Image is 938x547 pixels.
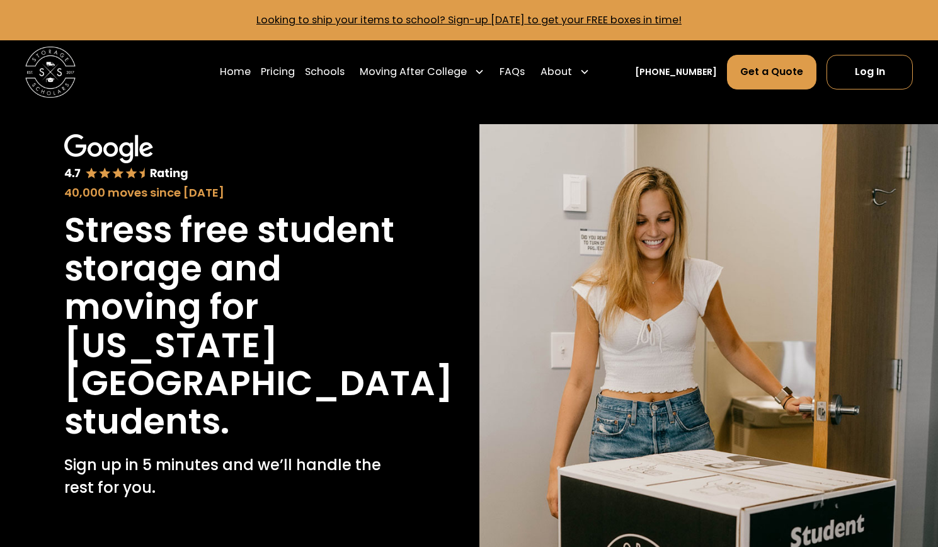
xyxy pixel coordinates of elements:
div: About [535,54,595,89]
a: FAQs [500,54,525,89]
div: 40,000 moves since [DATE] [64,184,395,201]
h1: [US_STATE][GEOGRAPHIC_DATA] [64,326,453,403]
img: Google 4.7 star rating [64,134,188,181]
a: Looking to ship your items to school? Sign-up [DATE] to get your FREE boxes in time! [256,13,682,27]
div: Moving After College [355,54,489,89]
div: Moving After College [360,64,467,79]
h1: Stress free student storage and moving for [64,211,395,326]
img: Storage Scholars main logo [25,47,76,97]
p: Sign up in 5 minutes and we’ll handle the rest for you. [64,454,395,499]
div: About [540,64,572,79]
a: Home [220,54,251,89]
a: [PHONE_NUMBER] [635,66,717,79]
a: Schools [305,54,345,89]
a: Log In [826,55,913,89]
a: Pricing [261,54,295,89]
h1: students. [64,403,229,441]
a: Get a Quote [727,55,816,89]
